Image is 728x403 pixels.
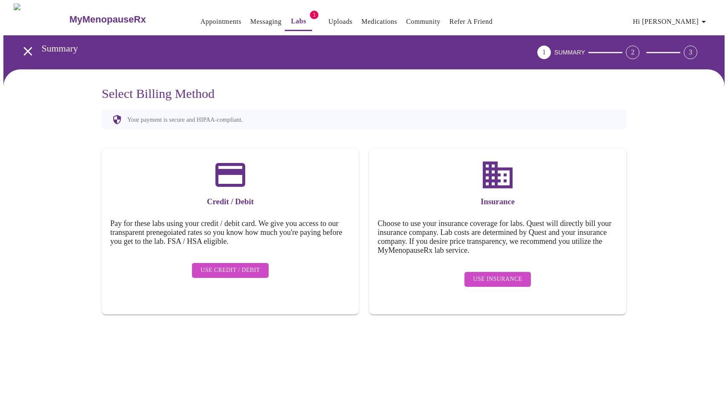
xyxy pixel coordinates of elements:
[633,16,709,28] span: Hi [PERSON_NAME]
[554,49,585,56] span: SUMMARY
[201,265,260,276] span: Use Credit / Debit
[201,16,241,28] a: Appointments
[403,13,444,30] button: Community
[197,13,245,30] button: Appointments
[192,263,269,278] button: Use Credit / Debit
[450,16,493,28] a: Refer a Friend
[110,219,350,246] h5: Pay for these labs using your credit / debit card. We give you access to our transparent prenegoi...
[110,197,350,206] h3: Credit / Debit
[537,46,551,59] div: 1
[127,116,243,123] p: Your payment is secure and HIPAA-compliant.
[69,14,146,25] h3: MyMenopauseRx
[250,16,281,28] a: Messaging
[358,13,401,30] button: Medications
[310,11,318,19] span: 1
[464,272,530,287] button: Use Insurance
[378,197,618,206] h3: Insurance
[247,13,285,30] button: Messaging
[406,16,441,28] a: Community
[626,46,639,59] div: 2
[102,86,626,101] h3: Select Billing Method
[68,5,180,34] a: MyMenopauseRx
[630,13,712,30] button: Hi [PERSON_NAME]
[291,15,306,27] a: Labs
[285,13,312,31] button: Labs
[328,16,353,28] a: Uploads
[378,219,618,255] h5: Choose to use your insurance coverage for labs. Quest will directly bill your insurance company. ...
[325,13,356,30] button: Uploads
[473,274,522,285] span: Use Insurance
[14,3,68,35] img: MyMenopauseRx Logo
[42,43,490,54] h3: Summary
[15,39,40,64] button: open drawer
[684,46,697,59] div: 3
[446,13,496,30] button: Refer a Friend
[361,16,397,28] a: Medications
